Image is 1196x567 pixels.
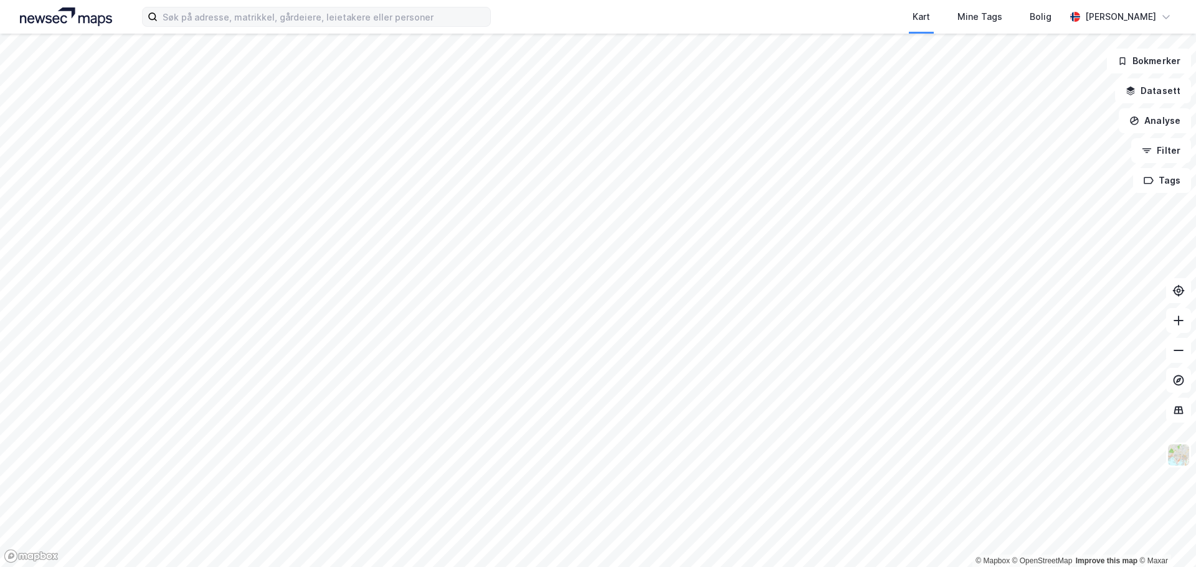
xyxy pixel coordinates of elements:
img: Z [1167,443,1190,467]
div: [PERSON_NAME] [1085,9,1156,24]
a: Improve this map [1076,556,1137,565]
button: Filter [1131,138,1191,163]
button: Bokmerker [1107,49,1191,73]
img: logo.a4113a55bc3d86da70a041830d287a7e.svg [20,7,112,26]
button: Tags [1133,168,1191,193]
input: Søk på adresse, matrikkel, gårdeiere, leietakere eller personer [158,7,490,26]
div: Kontrollprogram for chat [1134,507,1196,567]
iframe: Chat Widget [1134,507,1196,567]
a: Mapbox homepage [4,549,59,563]
div: Mine Tags [957,9,1002,24]
a: Mapbox [975,556,1010,565]
button: Analyse [1119,108,1191,133]
button: Datasett [1115,78,1191,103]
a: OpenStreetMap [1012,556,1073,565]
div: Kart [913,9,930,24]
div: Bolig [1030,9,1051,24]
